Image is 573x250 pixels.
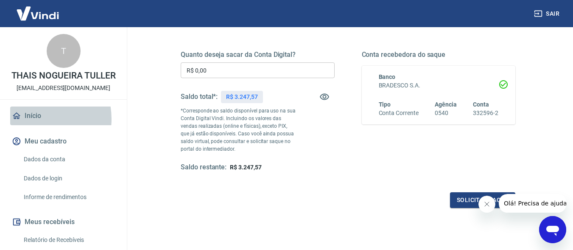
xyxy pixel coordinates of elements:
[17,84,110,93] p: [EMAIL_ADDRESS][DOMAIN_NAME]
[473,109,498,118] h6: 332596-2
[181,107,296,153] p: *Corresponde ao saldo disponível para uso na sua Conta Digital Vindi. Incluindo os valores das ve...
[499,194,566,213] iframe: Mensagem da empresa
[226,93,257,101] p: R$ 3.247,57
[379,73,396,80] span: Banco
[10,0,65,26] img: Vindi
[362,51,516,59] h5: Conta recebedora do saque
[539,216,566,243] iframe: Botão para abrir a janela de mensagens
[230,164,261,171] span: R$ 3.247,57
[11,71,116,80] p: THAIS NOGUEIRA TULLER
[20,170,117,187] a: Dados de login
[20,231,117,249] a: Relatório de Recebíveis
[478,196,495,213] iframe: Fechar mensagem
[532,6,563,22] button: Sair
[5,6,71,13] span: Olá! Precisa de ajuda?
[379,109,419,118] h6: Conta Corrente
[20,188,117,206] a: Informe de rendimentos
[181,93,218,101] h5: Saldo total*:
[379,101,391,108] span: Tipo
[181,51,335,59] h5: Quanto deseja sacar da Conta Digital?
[473,101,489,108] span: Conta
[10,132,117,151] button: Meu cadastro
[379,81,499,90] h6: BRADESCO S.A.
[47,34,81,68] div: T
[450,192,515,208] button: Solicitar saque
[435,101,457,108] span: Agência
[181,163,226,172] h5: Saldo restante:
[20,151,117,168] a: Dados da conta
[435,109,457,118] h6: 0540
[10,107,117,125] a: Início
[10,213,117,231] button: Meus recebíveis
